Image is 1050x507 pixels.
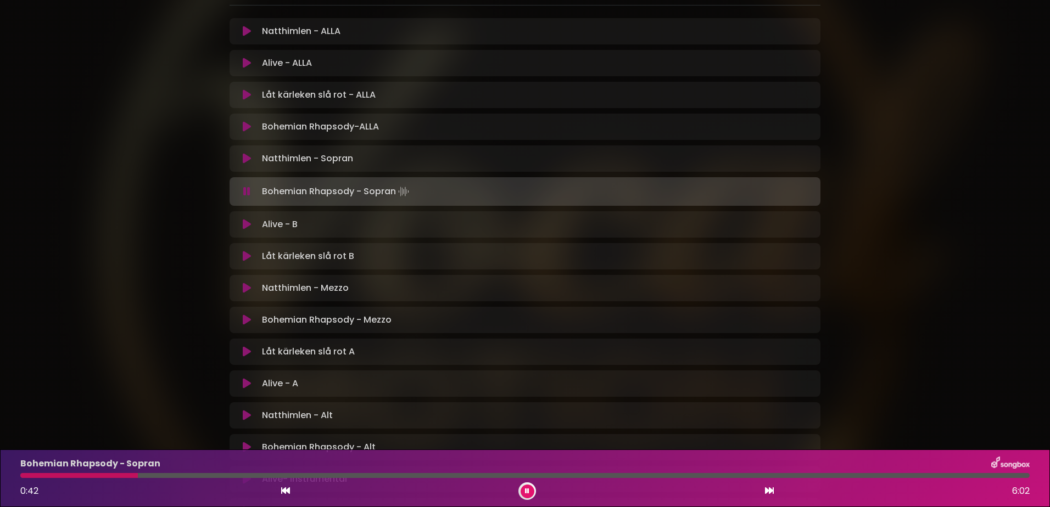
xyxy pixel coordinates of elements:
p: Natthimlen - ALLA [262,25,340,38]
p: Natthimlen - Sopran [262,152,353,165]
img: songbox-logo-white.png [991,457,1030,471]
p: Bohemian Rhapsody - Alt [262,441,376,454]
p: Alive - ALLA [262,57,312,70]
p: Bohemian Rhapsody-ALLA [262,120,379,133]
p: Natthimlen - Mezzo [262,281,349,295]
img: waveform4.gif [396,184,411,199]
p: Låt kärleken slå rot - ALLA [262,88,376,102]
p: Alive - A [262,377,298,390]
p: Bohemian Rhapsody - Sopran [20,457,160,470]
p: Bohemian Rhapsody - Sopran [262,184,411,199]
span: 6:02 [1012,485,1030,498]
span: 0:42 [20,485,38,497]
p: Bohemian Rhapsody - Mezzo [262,313,392,326]
p: Natthimlen - Alt [262,409,333,422]
p: Alive - B [262,218,298,231]
p: Låt kärleken slå rot B [262,250,354,263]
p: Låt kärleken slå rot A [262,345,355,358]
